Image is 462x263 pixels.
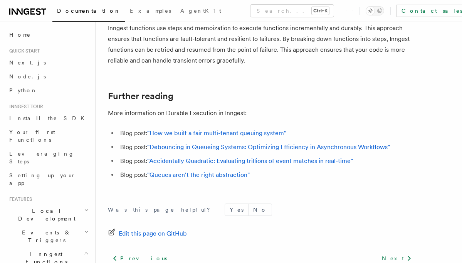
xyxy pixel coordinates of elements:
span: Inngest tour [6,104,43,110]
a: Python [6,83,91,97]
button: Toggle dark mode [366,6,384,15]
a: Home [6,28,91,42]
span: Examples [130,8,171,14]
a: Further reading [108,91,173,102]
a: Edit this page on GitHub [108,228,187,239]
span: Edit this page on GitHub [119,228,187,239]
span: Documentation [57,8,121,14]
li: Blog post: [118,156,416,166]
a: Examples [125,2,176,21]
span: Features [6,196,32,202]
a: Leveraging Steps [6,147,91,168]
li: Blog post: [118,142,416,153]
button: Search...Ctrl+K [250,5,334,17]
a: AgentKit [176,2,226,21]
a: "Debouncing in Queueing Systems: Optimizing Efficiency in Asynchronous Workflows" [147,143,390,151]
a: "Accidentally Quadratic: Evaluating trillions of event matches in real-time" [147,157,353,165]
li: Blog post: [118,170,416,180]
span: Python [9,87,37,93]
a: Documentation [52,2,125,22]
a: "Queues aren't the right abstraction" [147,171,250,178]
p: Inngest functions use steps and memoization to execute functions incrementally and durably. This ... [108,23,416,66]
button: Local Development [6,204,91,226]
button: Events & Triggers [6,226,91,247]
span: Quick start [6,48,40,54]
a: Setting up your app [6,168,91,190]
span: Your first Functions [9,129,55,143]
span: Install the SDK [9,115,89,121]
li: Blog post: [118,128,416,139]
span: Home [9,31,31,39]
button: No [249,204,272,215]
a: Your first Functions [6,125,91,147]
a: Next.js [6,56,91,70]
span: Events & Triggers [6,229,84,244]
kbd: Ctrl+K [312,7,329,15]
span: Setting up your app [9,172,76,186]
button: Yes [225,204,248,215]
a: "How we built a fair multi-tenant queuing system" [147,129,286,137]
p: More information on Durable Execution in Inngest: [108,108,416,119]
a: Node.js [6,70,91,83]
p: Was this page helpful? [108,206,215,214]
span: Leveraging Steps [9,151,74,165]
span: Next.js [9,59,46,66]
a: Install the SDK [6,111,91,125]
span: Node.js [9,73,46,80]
span: AgentKit [180,8,221,14]
span: Local Development [6,207,84,222]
